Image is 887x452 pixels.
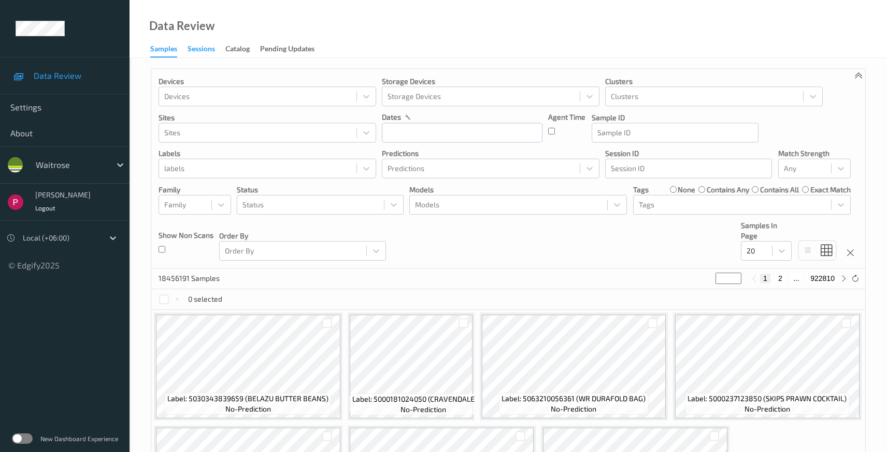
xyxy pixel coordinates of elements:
p: labels [159,148,376,159]
p: Match Strength [778,148,851,159]
label: contains all [760,185,799,195]
label: contains any [707,185,749,195]
a: Samples [150,42,188,58]
a: Sessions [188,42,225,56]
span: no-prediction [400,404,446,415]
span: Label: 5000181024050 (CRAVENDALE MILK) [352,394,495,404]
p: Devices [159,76,376,87]
div: Catalog [225,44,250,56]
p: Samples In Page [741,220,792,241]
p: Family [159,185,231,195]
a: Pending Updates [260,42,325,56]
p: Show Non Scans [159,230,213,241]
div: Pending Updates [260,44,314,56]
button: 2 [775,274,785,283]
label: none [678,185,695,195]
button: ... [790,274,803,283]
p: Sites [159,112,376,123]
p: Tags [633,185,649,195]
p: Storage Devices [382,76,599,87]
span: Label: 5000237123850 (SKIPS PRAWN COCKTAIL) [688,393,847,404]
div: Sessions [188,44,215,56]
p: 18456191 Samples [159,273,236,284]
span: Label: 5030343839659 (BELAZU BUTTER BEANS) [167,393,328,404]
p: 0 selected [188,294,222,304]
p: Predictions [382,148,599,159]
a: Catalog [225,42,260,56]
div: Data Review [149,21,214,31]
p: Status [237,185,404,195]
p: Sample ID [592,112,759,123]
p: Order By [219,231,386,241]
button: 922810 [807,274,838,283]
button: 1 [760,274,770,283]
span: Label: 5063210056361 (WR DURAFOLD BAG) [502,393,646,404]
label: exact match [810,185,851,195]
span: no-prediction [551,404,596,414]
p: dates [382,112,401,122]
div: Samples [150,44,177,58]
p: Agent Time [548,112,585,122]
span: no-prediction [745,404,790,414]
p: Clusters [605,76,823,87]
p: Session ID [605,148,772,159]
span: no-prediction [225,404,271,414]
p: Models [409,185,627,195]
